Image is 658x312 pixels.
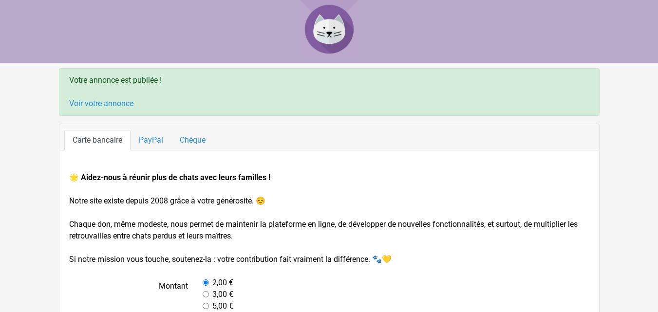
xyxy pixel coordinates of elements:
[212,289,233,300] label: 3,00 €
[64,130,131,150] a: Carte bancaire
[59,68,600,116] div: Votre annonce est publiée !
[69,173,270,182] strong: 🌟 Aidez-nous à réunir plus de chats avec leurs familles !
[131,130,171,150] a: PayPal
[212,277,233,289] label: 2,00 €
[69,99,133,108] a: Voir votre annonce
[171,130,214,150] a: Chèque
[212,300,233,312] label: 5,00 €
